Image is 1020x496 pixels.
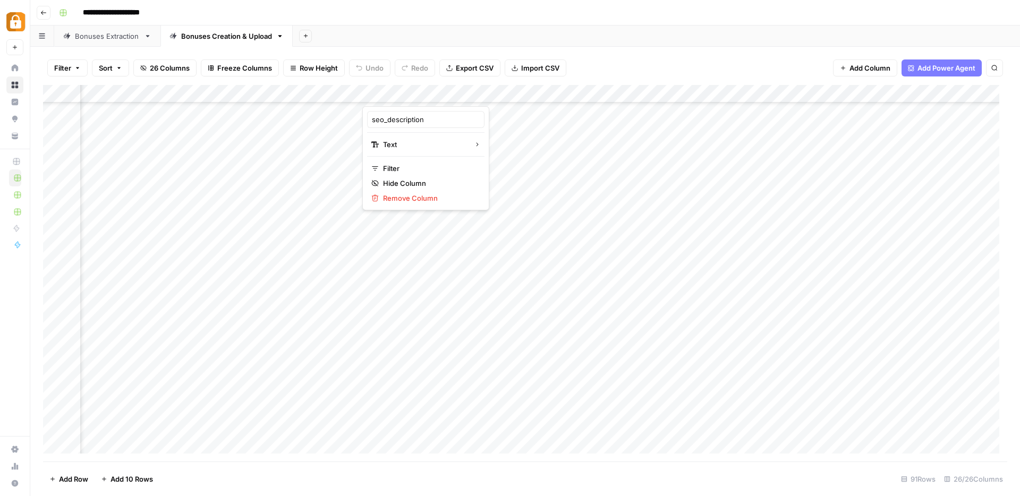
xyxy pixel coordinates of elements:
span: 26 Columns [150,63,190,73]
span: Add Column [849,63,890,73]
span: Hide Column [383,178,476,189]
button: Export CSV [439,59,500,76]
img: Adzz Logo [6,12,25,31]
button: Add Row [43,471,95,488]
a: Bonuses Creation & Upload [160,25,293,47]
div: 91 Rows [897,471,940,488]
span: Filter [383,163,476,174]
button: Sort [92,59,129,76]
a: Usage [6,458,23,475]
button: Redo [395,59,435,76]
span: Redo [411,63,428,73]
a: Settings [6,441,23,458]
span: Row Height [300,63,338,73]
span: Remove Column [383,193,476,203]
button: Workspace: Adzz [6,8,23,35]
a: Insights [6,93,23,110]
div: Bonuses Creation & Upload [181,31,272,41]
button: Add 10 Rows [95,471,159,488]
span: Import CSV [521,63,559,73]
button: Help + Support [6,475,23,492]
button: Add Column [833,59,897,76]
span: Add Row [59,474,88,484]
button: Freeze Columns [201,59,279,76]
span: Text [383,139,465,150]
button: Undo [349,59,390,76]
a: Your Data [6,127,23,144]
button: Row Height [283,59,345,76]
button: Filter [47,59,88,76]
span: Add 10 Rows [110,474,153,484]
a: Bonuses Extraction [54,25,160,47]
span: Add Power Agent [917,63,975,73]
button: Add Power Agent [902,59,982,76]
a: Browse [6,76,23,93]
a: Home [6,59,23,76]
button: 26 Columns [133,59,197,76]
a: Opportunities [6,110,23,127]
span: Filter [54,63,71,73]
span: Export CSV [456,63,494,73]
div: 26/26 Columns [940,471,1007,488]
span: Freeze Columns [217,63,272,73]
span: Undo [365,63,384,73]
span: Sort [99,63,113,73]
button: Import CSV [505,59,566,76]
div: Bonuses Extraction [75,31,140,41]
